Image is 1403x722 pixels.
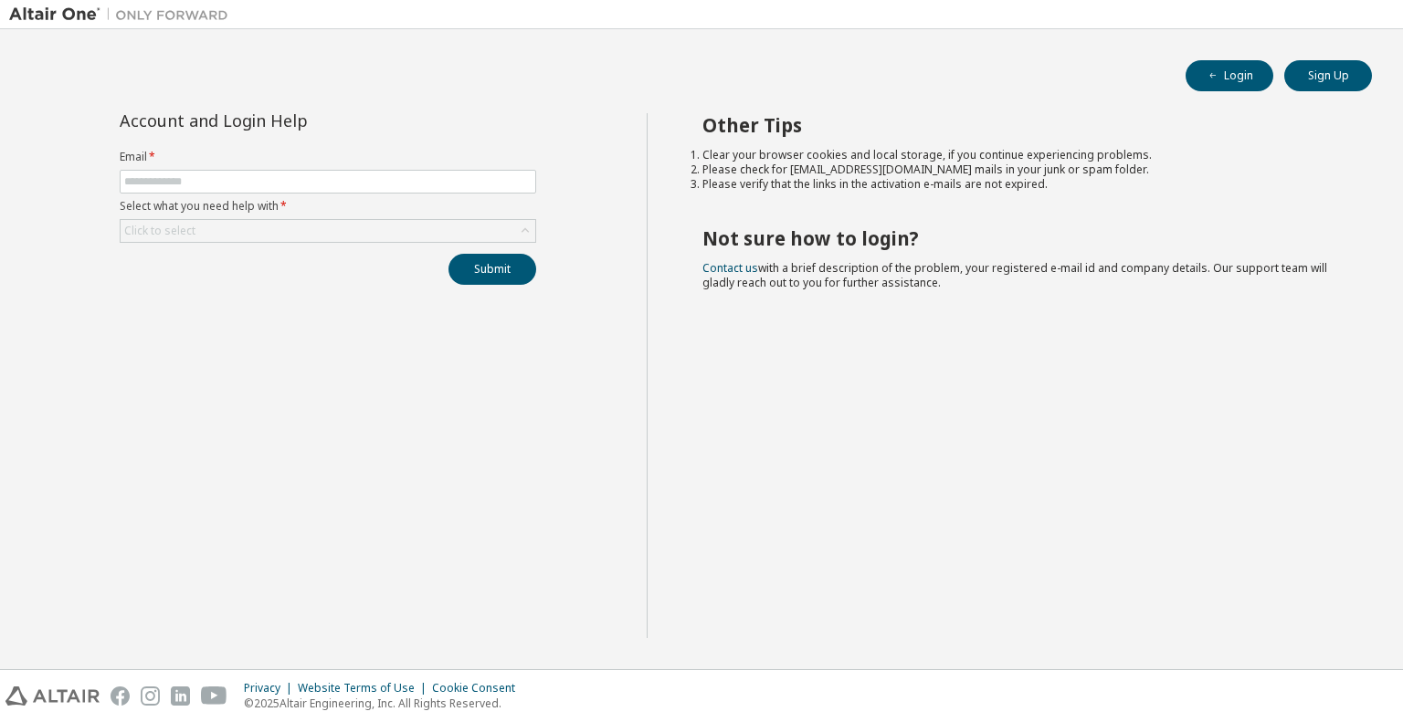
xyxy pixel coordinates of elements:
button: Login [1186,60,1273,91]
li: Clear your browser cookies and local storage, if you continue experiencing problems. [702,148,1340,162]
h2: Other Tips [702,113,1340,137]
label: Select what you need help with [120,199,536,214]
div: Website Terms of Use [298,681,432,696]
img: linkedin.svg [171,686,190,706]
label: Email [120,150,536,164]
h2: Not sure how to login? [702,226,1340,250]
button: Submit [448,254,536,285]
img: facebook.svg [111,686,130,706]
img: youtube.svg [201,686,227,706]
div: Account and Login Help [120,113,453,128]
li: Please verify that the links in the activation e-mails are not expired. [702,177,1340,192]
div: Click to select [121,220,535,242]
img: instagram.svg [141,686,160,706]
span: with a brief description of the problem, your registered e-mail id and company details. Our suppo... [702,260,1327,290]
div: Cookie Consent [432,681,526,696]
p: © 2025 Altair Engineering, Inc. All Rights Reserved. [244,696,526,711]
button: Sign Up [1284,60,1372,91]
a: Contact us [702,260,758,276]
img: Altair One [9,5,237,24]
div: Privacy [244,681,298,696]
li: Please check for [EMAIL_ADDRESS][DOMAIN_NAME] mails in your junk or spam folder. [702,162,1340,177]
div: Click to select [124,224,195,238]
img: altair_logo.svg [5,686,100,706]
